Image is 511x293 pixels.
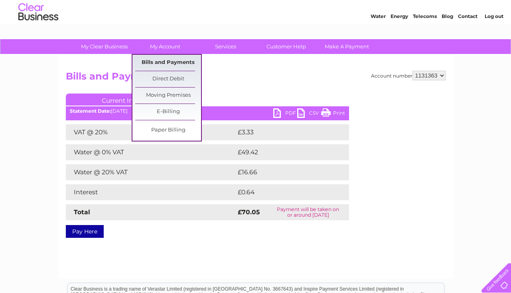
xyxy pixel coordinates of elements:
a: Telecoms [413,34,437,40]
a: PDF [273,108,297,120]
a: Direct Debit [135,71,201,87]
a: 0333 014 3131 [361,4,416,14]
b: Statement Date: [70,108,111,114]
a: My Clear Business [71,39,137,54]
a: Blog [442,34,453,40]
div: Account number [371,71,446,80]
img: logo.png [18,21,59,45]
a: Print [321,108,345,120]
strong: Total [74,208,90,216]
a: E-Billing [135,104,201,120]
td: Water @ 20% VAT [66,164,236,180]
td: VAT @ 20% [66,124,236,140]
a: Make A Payment [314,39,380,54]
h2: Bills and Payments [66,71,446,86]
td: Payment will be taken on or around [DATE] [267,204,349,220]
a: CSV [297,108,321,120]
td: £49.42 [236,144,333,160]
a: Paper Billing [135,122,201,138]
a: Energy [391,34,408,40]
td: Water @ 0% VAT [66,144,236,160]
td: £0.64 [236,184,331,200]
a: Contact [458,34,477,40]
div: [DATE] [66,108,349,114]
a: Customer Help [253,39,319,54]
a: Water [371,34,386,40]
a: Pay Here [66,225,104,238]
a: Bills and Payments [135,55,201,71]
div: Clear Business is a trading name of Verastar Limited (registered in [GEOGRAPHIC_DATA] No. 3667643... [67,4,444,39]
a: Current Invoice [66,94,185,106]
a: My Account [132,39,198,54]
td: £16.66 [236,164,333,180]
td: Interest [66,184,236,200]
td: £3.33 [236,124,330,140]
a: Moving Premises [135,88,201,104]
a: Log out [485,34,503,40]
strong: £70.05 [238,208,260,216]
a: Services [193,39,258,54]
